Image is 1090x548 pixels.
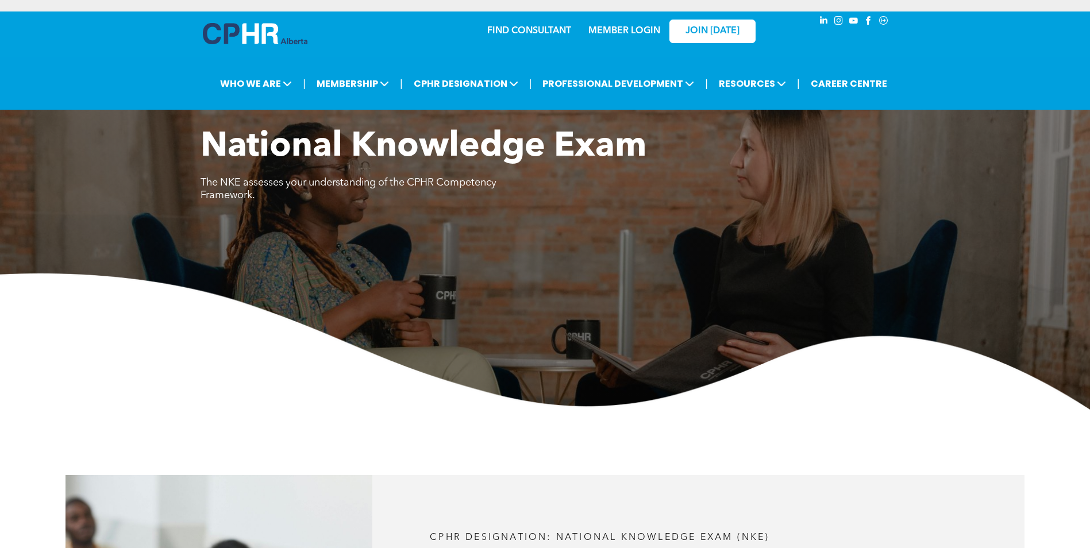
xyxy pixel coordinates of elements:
[303,72,306,95] li: |
[430,533,769,542] span: CPHR DESIGNATION: National Knowledge Exam (NKE)
[818,14,830,30] a: linkedin
[487,26,571,36] a: FIND CONSULTANT
[400,72,403,95] li: |
[877,14,890,30] a: Social network
[833,14,845,30] a: instagram
[715,73,789,94] span: RESOURCES
[685,26,739,37] span: JOIN [DATE]
[201,177,496,200] span: The NKE assesses your understanding of the CPHR Competency Framework.
[539,73,698,94] span: PROFESSIONAL DEVELOPMENT
[588,26,660,36] a: MEMBER LOGIN
[313,73,392,94] span: MEMBERSHIP
[201,130,646,164] span: National Knowledge Exam
[529,72,532,95] li: |
[669,20,756,43] a: JOIN [DATE]
[848,14,860,30] a: youtube
[410,73,522,94] span: CPHR DESIGNATION
[797,72,800,95] li: |
[217,73,295,94] span: WHO WE ARE
[807,73,891,94] a: CAREER CENTRE
[203,23,307,44] img: A blue and white logo for cp alberta
[705,72,708,95] li: |
[862,14,875,30] a: facebook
